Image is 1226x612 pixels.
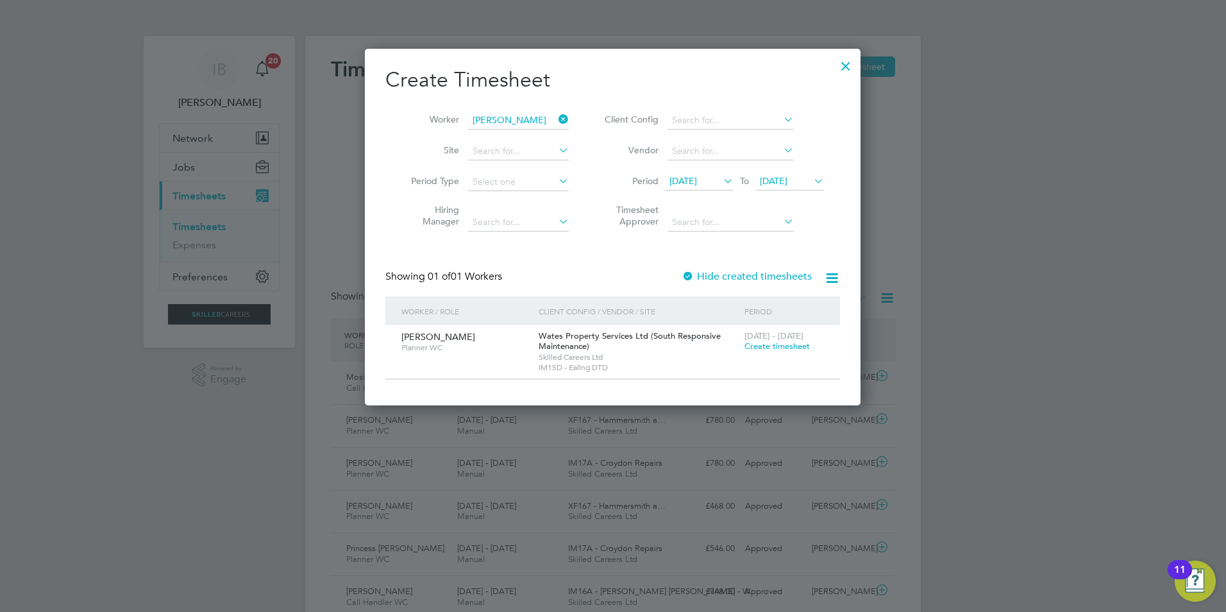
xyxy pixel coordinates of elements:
[428,270,502,283] span: 01 Workers
[385,67,840,94] h2: Create Timesheet
[601,114,659,125] label: Client Config
[385,270,505,284] div: Showing
[401,331,475,343] span: [PERSON_NAME]
[669,175,697,187] span: [DATE]
[539,352,738,362] span: Skilled Careers Ltd
[741,296,827,326] div: Period
[1174,570,1186,586] div: 11
[468,142,569,160] input: Search for...
[539,362,738,373] span: IM15D - Ealing DTD
[668,112,794,130] input: Search for...
[535,296,741,326] div: Client Config / Vendor / Site
[668,142,794,160] input: Search for...
[401,204,459,227] label: Hiring Manager
[401,114,459,125] label: Worker
[539,330,721,352] span: Wates Property Services Ltd (South Responsive Maintenance)
[601,144,659,156] label: Vendor
[744,341,810,352] span: Create timesheet
[668,214,794,232] input: Search for...
[401,343,529,353] span: Planner WC
[736,173,753,189] span: To
[401,175,459,187] label: Period Type
[468,173,569,191] input: Select one
[744,330,803,341] span: [DATE] - [DATE]
[1175,561,1216,602] button: Open Resource Center, 11 new notifications
[760,175,787,187] span: [DATE]
[428,270,451,283] span: 01 of
[601,175,659,187] label: Period
[601,204,659,227] label: Timesheet Approver
[401,144,459,156] label: Site
[682,270,812,283] label: Hide created timesheets
[398,296,535,326] div: Worker / Role
[468,214,569,232] input: Search for...
[468,112,569,130] input: Search for...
